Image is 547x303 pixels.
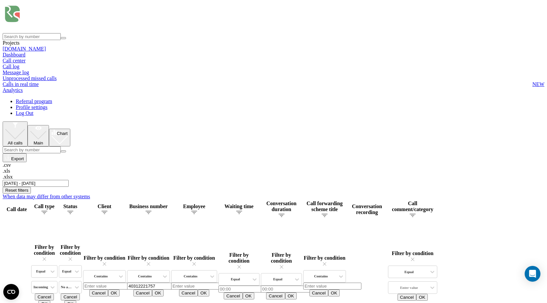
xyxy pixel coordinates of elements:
[3,168,10,174] span: .xls
[3,3,101,32] img: Ringostat logo
[3,81,39,87] span: Calls in real time
[3,187,31,194] button: Reset filters
[127,283,185,290] input: Enter value
[31,244,57,262] div: Filter by condition
[127,255,170,267] div: Filter by condition
[171,204,217,209] div: Employee
[111,291,117,295] span: OK
[200,291,207,295] span: OK
[3,33,61,40] input: Search by number
[3,40,544,46] div: Projects
[3,87,23,93] a: Analytics
[127,204,170,209] div: Business number
[57,131,68,136] span: Chart
[261,252,302,270] div: Filter by condition
[388,250,437,262] div: Filter by condition
[3,284,19,300] button: Open CMP widget
[261,286,319,292] input: 00:00
[49,129,70,146] button: Chart
[133,290,152,296] button: Cancel
[303,255,346,267] div: Filter by condition
[398,294,417,301] button: Cancel
[3,81,544,87] a: Calls in real timeNEW
[303,283,361,290] input: Enter value
[28,125,49,146] button: Main
[16,98,52,104] a: Referral program
[61,293,80,300] button: Cancel
[416,294,428,301] button: OK
[3,64,19,70] span: Call log
[3,174,13,180] span: .xlsx
[108,290,120,296] button: OK
[4,206,30,212] div: Call date
[266,292,285,299] button: Cancel
[31,204,57,209] div: Call type
[245,293,252,298] span: OK
[347,204,387,215] div: Conversation recording
[218,286,277,292] input: 00:00
[218,204,260,209] div: Waiting time
[83,255,126,267] div: Filter by condition
[533,81,544,87] span: NEW
[16,110,34,116] a: Log Out
[89,290,108,296] button: Cancel
[309,290,329,296] button: Cancel
[3,46,46,52] a: [DOMAIN_NAME]
[261,201,302,212] div: Conversation duration
[331,291,337,295] span: OK
[3,76,57,81] span: Unprocessed missed calls
[218,252,260,270] div: Filter by condition
[155,291,161,295] span: OK
[83,283,141,290] input: Enter value
[3,58,26,63] a: Call center
[3,64,544,70] a: Call log
[171,255,217,267] div: Filter by condition
[285,292,297,299] button: OK
[3,146,61,153] input: Search by number
[303,201,346,212] div: Call forwarding scheme title
[35,293,54,300] button: Cancel
[59,204,82,209] div: Status
[3,70,544,76] a: Message log
[179,290,198,296] button: Cancel
[152,290,164,296] button: OK
[3,153,27,162] button: Export
[243,292,254,299] button: OK
[59,244,82,262] div: Filter by condition
[16,104,47,110] a: Profile settings
[198,290,209,296] button: OK
[3,76,544,81] a: Unprocessed missed calls
[388,201,437,212] div: Call comment/category
[8,141,23,145] span: All calls
[224,292,243,299] button: Cancel
[3,121,28,146] button: All calls
[328,290,340,296] button: OK
[525,266,540,282] div: Open Intercom Messenger
[3,194,90,199] a: When data may differ from other systems
[3,52,25,57] a: Dashboard
[419,295,425,300] span: OK
[3,162,11,168] span: .csv
[3,70,29,76] span: Message log
[83,204,126,209] div: Client
[171,283,229,290] input: Enter value
[288,293,294,298] span: OK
